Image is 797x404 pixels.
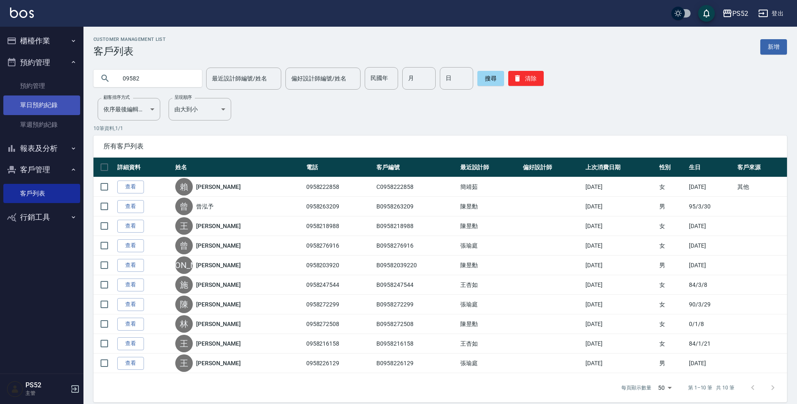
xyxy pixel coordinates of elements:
button: 預約管理 [3,52,80,73]
a: [PERSON_NAME] [196,320,240,328]
a: [PERSON_NAME] [196,281,240,289]
td: [DATE] [687,236,735,256]
td: 陳昱勳 [458,256,521,275]
a: 查看 [117,337,144,350]
td: [DATE] [583,256,657,275]
td: 0958218988 [304,216,375,236]
button: save [698,5,715,22]
td: C0958222858 [374,177,458,197]
div: 林 [175,315,193,333]
a: [PERSON_NAME] [196,183,240,191]
label: 呈現順序 [174,94,192,100]
button: 行銷工具 [3,206,80,228]
div: 曾 [175,237,193,254]
th: 客戶編號 [374,158,458,177]
img: Logo [10,8,34,18]
td: 女 [657,216,687,236]
td: 0958272508 [304,314,375,334]
a: 客戶列表 [3,184,80,203]
td: 張瑜庭 [458,354,521,373]
td: [DATE] [687,354,735,373]
h2: Customer Management List [93,37,166,42]
a: [PERSON_NAME] [196,241,240,250]
td: 90/3/29 [687,295,735,314]
label: 顧客排序方式 [103,94,130,100]
td: B0958272299 [374,295,458,314]
div: 依序最後編輯時間 [98,98,160,120]
a: 曾泓予 [196,202,214,211]
a: 查看 [117,298,144,311]
td: [DATE] [583,354,657,373]
td: B0958276916 [374,236,458,256]
td: B0958218988 [374,216,458,236]
span: 所有客戶列表 [103,142,777,151]
button: PS52 [719,5,752,22]
td: [DATE] [583,177,657,197]
a: 查看 [117,239,144,252]
td: 84/3/8 [687,275,735,295]
td: [DATE] [583,197,657,216]
a: 單日預約紀錄 [3,95,80,115]
a: 查看 [117,200,144,213]
input: 搜尋關鍵字 [117,67,195,90]
td: 女 [657,334,687,354]
a: 查看 [117,279,144,291]
th: 上次消費日期 [583,158,657,177]
p: 10 筆資料, 1 / 1 [93,125,787,132]
td: B0958226129 [374,354,458,373]
td: 陳昱勳 [458,314,521,334]
div: 曾 [175,198,193,215]
td: B09582039220 [374,256,458,275]
button: 清除 [508,71,544,86]
button: 客戶管理 [3,159,80,181]
td: 女 [657,275,687,295]
a: 預約管理 [3,76,80,95]
td: B0958272508 [374,314,458,334]
td: 女 [657,314,687,334]
td: 0/1/8 [687,314,735,334]
td: 女 [657,236,687,256]
td: 0958263209 [304,197,375,216]
td: 0958272299 [304,295,375,314]
a: 新增 [760,39,787,55]
td: [DATE] [583,236,657,256]
th: 客戶來源 [735,158,787,177]
td: 張瑜庭 [458,295,521,314]
div: [PERSON_NAME] [175,256,193,274]
th: 偏好設計師 [521,158,583,177]
td: [DATE] [687,216,735,236]
button: 登出 [755,6,787,21]
td: [DATE] [583,275,657,295]
p: 每頁顯示數量 [621,384,651,391]
a: 查看 [117,318,144,331]
td: 男 [657,256,687,275]
td: 男 [657,197,687,216]
td: 0958216158 [304,334,375,354]
th: 電話 [304,158,375,177]
h5: PS52 [25,381,68,389]
a: 查看 [117,181,144,193]
a: [PERSON_NAME] [196,261,240,269]
a: [PERSON_NAME] [196,300,240,309]
td: 女 [657,295,687,314]
td: 簡靖茹 [458,177,521,197]
div: 施 [175,276,193,294]
td: 0958226129 [304,354,375,373]
td: 王杏如 [458,275,521,295]
td: B0958247544 [374,275,458,295]
a: [PERSON_NAME] [196,359,240,367]
td: 0958247544 [304,275,375,295]
td: B0958216158 [374,334,458,354]
a: 查看 [117,220,144,233]
div: 陳 [175,296,193,313]
td: 0958222858 [304,177,375,197]
div: PS52 [732,8,748,19]
td: 84/1/21 [687,334,735,354]
td: [DATE] [583,216,657,236]
button: 搜尋 [477,71,504,86]
th: 詳細資料 [115,158,173,177]
td: 男 [657,354,687,373]
td: 0958203920 [304,256,375,275]
div: 王 [175,354,193,372]
div: 賴 [175,178,193,196]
